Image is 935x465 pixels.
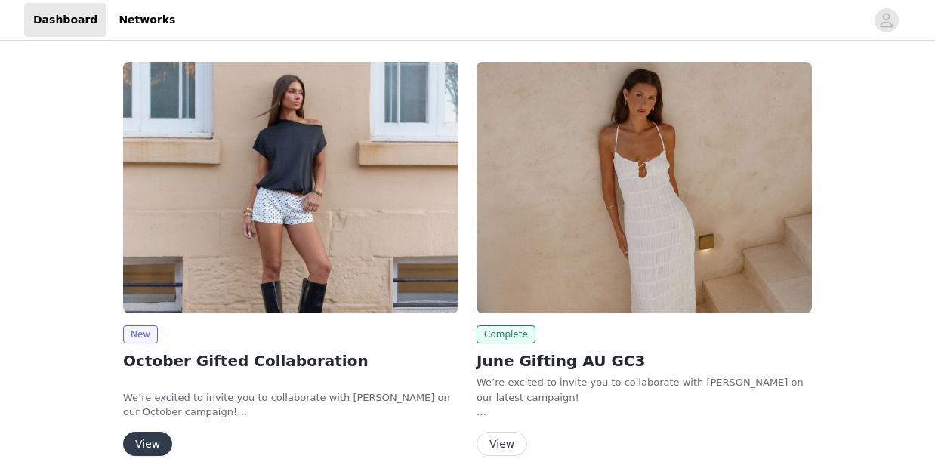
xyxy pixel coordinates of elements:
[477,325,535,343] span: Complete
[477,439,527,450] a: View
[24,3,106,37] a: Dashboard
[477,375,812,405] div: We’re excited to invite you to collaborate with [PERSON_NAME] on our latest campaign!
[477,432,527,456] button: View
[123,390,458,420] p: We’re excited to invite you to collaborate with [PERSON_NAME] on our October campaign!
[123,432,172,456] button: View
[110,3,184,37] a: Networks
[123,62,458,313] img: Peppermayo AUS
[123,439,172,450] a: View
[879,8,893,32] div: avatar
[477,350,812,372] h2: June Gifting AU GC3
[123,325,158,343] span: New
[123,350,458,372] h2: October Gifted Collaboration
[477,62,812,313] img: Peppermayo AUS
